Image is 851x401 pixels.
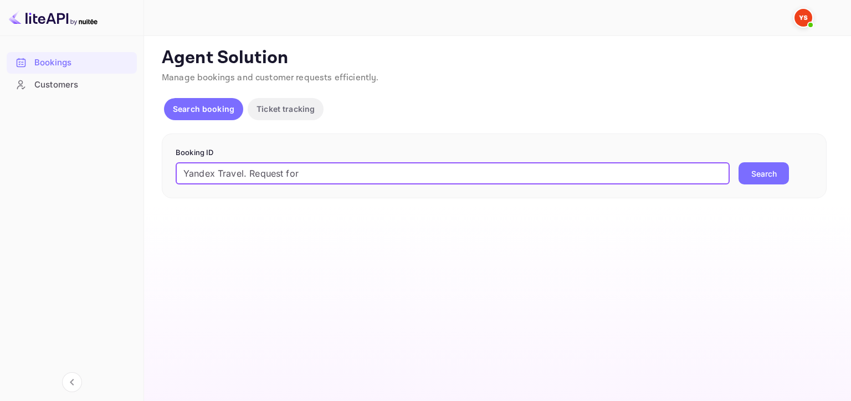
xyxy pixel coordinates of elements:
p: Booking ID [176,147,813,158]
span: Manage bookings and customer requests efficiently. [162,72,379,84]
a: Customers [7,74,137,95]
input: Enter Booking ID (e.g., 63782194) [176,162,730,184]
button: Collapse navigation [62,372,82,392]
button: Search [739,162,789,184]
p: Search booking [173,103,234,115]
img: Yandex Support [794,9,812,27]
p: Agent Solution [162,47,831,69]
a: Bookings [7,52,137,73]
div: Bookings [7,52,137,74]
img: LiteAPI logo [9,9,98,27]
div: Customers [34,79,131,91]
div: Bookings [34,56,131,69]
div: Customers [7,74,137,96]
p: Ticket tracking [257,103,315,115]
